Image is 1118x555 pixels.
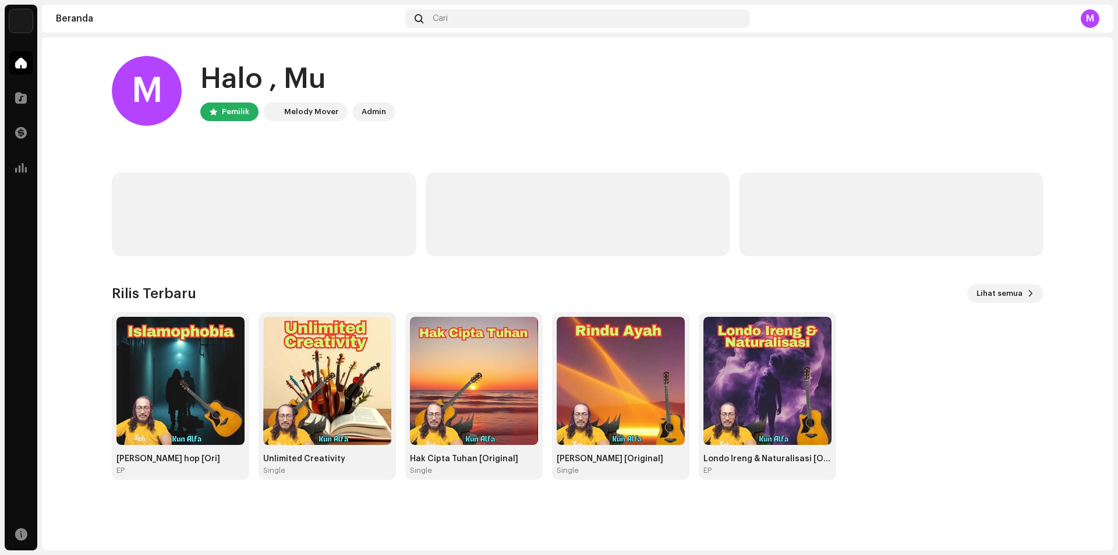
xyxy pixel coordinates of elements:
div: Beranda [56,14,401,23]
span: Cari [433,14,448,23]
img: 243be06d-bc18-425e-b976-d85ce63e4d71 [557,317,685,445]
div: EP [116,466,125,475]
div: Londo Ireng & Naturalisasi [Original] [703,454,832,464]
div: Pemilik [222,105,249,119]
div: Single [410,466,432,475]
div: Unlimited Creativity [263,454,391,464]
div: M [112,56,182,126]
div: Single [557,466,579,475]
div: Admin [362,105,386,119]
div: Hak Cipta Tuhan [Original] [410,454,538,464]
div: M [1081,9,1099,28]
div: Melody Mover [284,105,338,119]
img: 3877f59a-0b85-4eda-b4a0-27384392ad91 [263,317,391,445]
img: f53b77a7-086d-4b54-95e7-b0bcfcf2d566 [410,317,538,445]
h3: Rilis Terbaru [112,284,196,303]
img: 34f81ff7-2202-4073-8c5d-62963ce809f3 [9,9,33,33]
button: Lihat semua [967,284,1043,303]
div: EP [703,466,712,475]
div: Single [263,466,285,475]
img: d0b6d01d-f046-4c7f-8f9f-7c08d1ef187e [703,317,832,445]
div: [PERSON_NAME] [Original] [557,454,685,464]
img: 34f81ff7-2202-4073-8c5d-62963ce809f3 [266,105,279,119]
span: Lihat semua [977,282,1023,305]
img: a182cab1-7bb9-472b-9ee2-d6c084412df4 [116,317,245,445]
div: Halo , Mu [200,61,395,98]
div: [PERSON_NAME] hop [Ori] [116,454,245,464]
